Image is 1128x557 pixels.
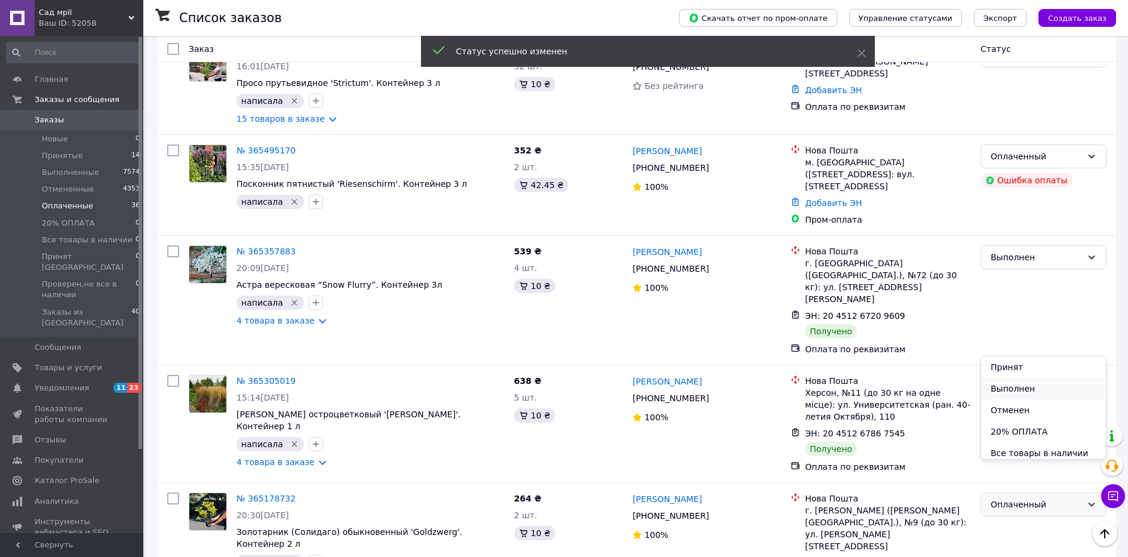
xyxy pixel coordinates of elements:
button: Экспорт [974,9,1026,27]
span: 7574 [123,167,140,178]
span: Выполненные [42,167,99,178]
span: Статус [981,44,1011,54]
span: 352 ₴ [514,146,542,155]
span: 11 [113,383,127,393]
div: Выполнен [991,251,1082,264]
div: Нова Пошта [805,375,971,387]
a: 4 товара в заказе [236,316,315,325]
span: Главная [35,74,68,85]
span: Оплаченные [42,201,93,211]
div: 10 ₴ [514,408,555,423]
div: Статус успешно изменен [456,45,828,57]
div: Нова Пошта [805,144,971,156]
span: [PHONE_NUMBER] [632,511,709,521]
li: Выполнен [981,378,1106,399]
span: [PHONE_NUMBER] [632,264,709,273]
div: Ошибка оплаты [981,173,1072,187]
span: Аналитика [35,496,79,507]
span: Без рейтинга [644,81,703,91]
a: № 365305019 [236,376,296,386]
li: Отменен [981,399,1106,421]
span: 15:14[DATE] [236,393,289,402]
span: 0 [136,279,140,300]
li: 20% ОПЛАТА [981,421,1106,442]
span: [PHONE_NUMBER] [632,393,709,403]
a: Просо прутьевидное 'Strictum'. Контейнер 3 л [236,78,440,88]
span: 100% [644,530,668,540]
button: Скачать отчет по пром-оплате [679,9,837,27]
span: Экспорт [983,14,1017,23]
a: [PERSON_NAME] [632,493,702,505]
svg: Удалить метку [290,298,299,307]
span: 0 [136,235,140,245]
span: 100% [644,283,668,293]
span: Заказы и сообщения [35,94,119,105]
span: написала [241,96,283,106]
a: Золотарник (Солидаго) обыкновенный 'Goldzwerg'. Контейнер 2 л [236,527,462,549]
svg: Удалить метку [290,96,299,106]
a: № 365357883 [236,247,296,256]
span: Товары и услуги [35,362,102,373]
div: Нова Пошта [805,245,971,257]
span: Отмененные [42,184,94,195]
span: 16:01[DATE] [236,61,289,71]
span: 100% [644,413,668,422]
span: Показатели работы компании [35,404,110,425]
li: Принят [981,356,1106,378]
svg: Удалить метку [290,197,299,207]
div: Самар, вул. [PERSON_NAME][STREET_ADDRESS] [805,56,971,79]
span: Заказ [189,44,214,54]
div: Получено [805,442,857,456]
input: Поиск [6,42,141,63]
h1: Список заказов [179,11,282,25]
a: [PERSON_NAME] [632,145,702,157]
div: Оплата по реквизитам [805,343,971,355]
img: Фото товару [189,493,226,530]
span: Отзывы [35,435,66,445]
span: Каталог ProSale [35,475,99,486]
li: Все товары в наличии [981,442,1106,464]
div: Оплата по реквизитам [805,461,971,473]
button: Наверх [1092,521,1117,546]
div: м. [GEOGRAPHIC_DATA] ([STREET_ADDRESS]: вул. [STREET_ADDRESS] [805,156,971,192]
span: написала [241,439,283,449]
button: Чат с покупателем [1101,484,1125,508]
div: Оплаченный [991,498,1082,511]
div: Пром-оплата [805,214,971,226]
span: ЭН: 20 4512 6786 7545 [805,429,905,438]
div: 10 ₴ [514,279,555,293]
a: № 365495170 [236,146,296,155]
img: Фото товару [189,44,226,81]
a: [PERSON_NAME] [632,376,702,387]
div: Получено [805,324,857,338]
a: Астра вересковая “Snow Flurry”. Контейнер 3л [236,280,442,290]
span: Управление статусами [859,14,952,23]
a: Посконник пятнистый 'Riesenschirm'. Контейнер 3 л [236,179,467,189]
span: 539 ₴ [514,247,542,256]
span: Принятые [42,150,83,161]
span: [PHONE_NUMBER] [632,163,709,173]
a: [PERSON_NAME] остроцветковый '[PERSON_NAME]'. Контейнер 1 л [236,410,460,431]
span: Все товары в наличии [42,235,133,245]
span: Принят [GEOGRAPHIC_DATA] [42,251,136,273]
span: 2 шт. [514,162,537,172]
span: Заказы [35,115,64,125]
span: ЭН: 20 4512 6720 9609 [805,311,905,321]
span: 40 [131,307,140,328]
span: 14 [131,150,140,161]
div: г. [GEOGRAPHIC_DATA] ([GEOGRAPHIC_DATA].), №72 (до 30 кг): ул. [STREET_ADDRESS][PERSON_NAME] [805,257,971,305]
span: 23 [127,383,141,393]
span: Сад мрії [39,7,128,18]
button: Управление статусами [849,9,962,27]
img: Фото товару [189,376,226,413]
div: Оплата по реквизитам [805,101,971,113]
span: написала [241,298,283,307]
div: Оплаченный [991,150,1082,163]
a: Создать заказ [1026,13,1116,22]
span: Покупатели [35,455,84,466]
a: Фото товару [189,493,227,531]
